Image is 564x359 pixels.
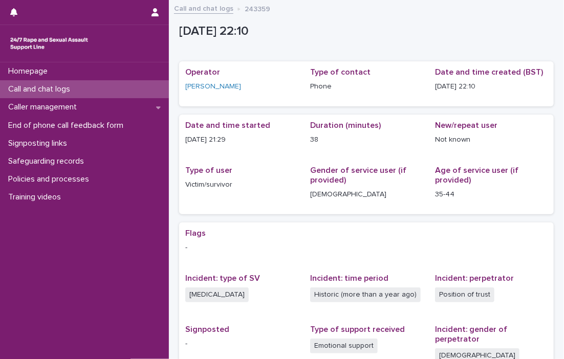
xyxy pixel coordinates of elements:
p: [DATE] 21:29 [185,134,298,145]
span: Type of support received [310,325,405,333]
span: Historic (more than a year ago) [310,287,421,302]
p: Phone [310,81,423,92]
span: Type of user [185,166,232,174]
span: Position of trust [435,287,494,302]
p: - [185,242,548,253]
p: 35-44 [435,189,548,200]
p: Not known [435,134,548,145]
span: Type of contact [310,68,371,76]
span: Flags [185,229,206,237]
p: - [185,339,298,349]
p: [DATE] 22:10 [435,81,548,92]
span: Duration (minutes) [310,121,381,129]
p: [DATE] 22:10 [179,24,550,39]
span: Date and time started [185,121,270,129]
span: Age of service user (if provided) [435,166,518,184]
span: Incident: perpetrator [435,274,514,282]
span: [MEDICAL_DATA] [185,287,249,302]
img: rhQMoQhaT3yELyF149Cw [8,33,90,54]
span: Date and time created (BST) [435,68,543,76]
span: Incident: time period [310,274,388,282]
p: Caller management [4,102,85,112]
span: Emotional support [310,339,378,353]
p: 38 [310,134,423,145]
span: Incident: type of SV [185,274,260,282]
p: [DEMOGRAPHIC_DATA] [310,189,423,200]
span: Operator [185,68,220,76]
p: Victim/survivor [185,179,298,190]
a: Call and chat logs [174,2,233,14]
span: Gender of service user (if provided) [310,166,406,184]
span: New/repeat user [435,121,497,129]
p: Call and chat logs [4,84,78,94]
p: Safeguarding records [4,156,92,166]
a: [PERSON_NAME] [185,81,241,92]
span: Incident: gender of perpetrator [435,325,507,343]
span: Signposted [185,325,229,333]
p: Signposting links [4,139,75,148]
p: End of phone call feedback form [4,121,132,130]
p: Homepage [4,66,56,76]
p: Training videos [4,192,69,202]
p: 243359 [245,3,270,14]
p: Policies and processes [4,174,97,184]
